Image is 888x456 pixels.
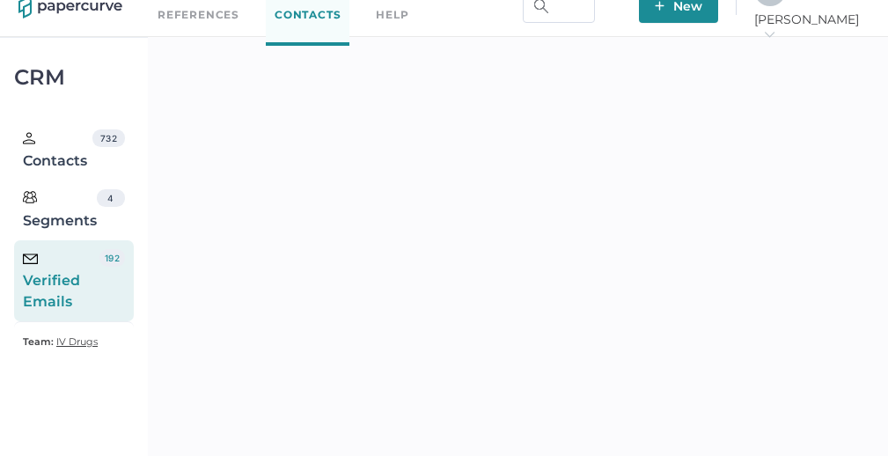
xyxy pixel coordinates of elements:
[158,5,239,25] a: References
[23,254,38,264] img: email-icon-black.c777dcea.svg
[23,129,92,172] div: Contacts
[23,132,35,144] img: person.20a629c4.svg
[14,70,134,85] div: CRM
[92,129,125,147] div: 732
[23,190,37,204] img: segments.b9481e3d.svg
[763,28,775,40] i: arrow_right
[23,249,99,313] div: Verified Emails
[97,189,125,207] div: 4
[655,1,664,11] img: plus-white.e19ec114.svg
[56,335,98,348] span: IV Drugs
[23,331,98,352] a: Team: IV Drugs
[376,5,408,25] div: help
[23,189,97,232] div: Segments
[99,249,125,267] div: 192
[754,11,870,43] span: [PERSON_NAME]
